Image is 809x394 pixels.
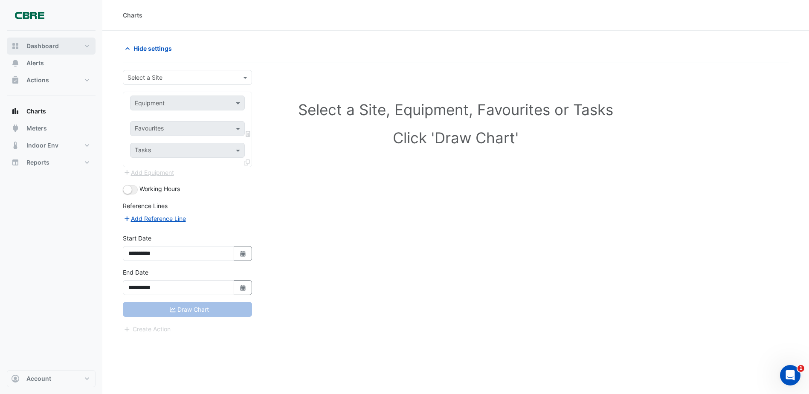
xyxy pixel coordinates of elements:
[7,55,96,72] button: Alerts
[7,154,96,171] button: Reports
[239,284,247,291] fa-icon: Select Date
[26,374,51,383] span: Account
[133,145,151,156] div: Tasks
[11,107,20,116] app-icon: Charts
[11,76,20,84] app-icon: Actions
[123,11,142,20] div: Charts
[239,250,247,257] fa-icon: Select Date
[7,38,96,55] button: Dashboard
[123,234,151,243] label: Start Date
[11,42,20,50] app-icon: Dashboard
[244,159,250,166] span: Clone Favourites and Tasks from this Equipment to other Equipment
[139,185,180,192] span: Working Hours
[123,214,186,223] button: Add Reference Line
[123,41,177,56] button: Hide settings
[244,130,252,137] span: Choose Function
[797,365,804,372] span: 1
[123,324,171,332] app-escalated-ticket-create-button: Please correct errors first
[26,76,49,84] span: Actions
[133,44,172,53] span: Hide settings
[7,103,96,120] button: Charts
[7,370,96,387] button: Account
[26,59,44,67] span: Alerts
[123,201,168,210] label: Reference Lines
[11,141,20,150] app-icon: Indoor Env
[26,42,59,50] span: Dashboard
[26,158,49,167] span: Reports
[26,124,47,133] span: Meters
[142,129,770,147] h1: Click 'Draw Chart'
[7,137,96,154] button: Indoor Env
[780,365,800,385] iframe: Intercom live chat
[7,72,96,89] button: Actions
[11,124,20,133] app-icon: Meters
[11,158,20,167] app-icon: Reports
[26,107,46,116] span: Charts
[123,268,148,277] label: End Date
[26,141,58,150] span: Indoor Env
[11,59,20,67] app-icon: Alerts
[10,7,49,24] img: Company Logo
[142,101,770,119] h1: Select a Site, Equipment, Favourites or Tasks
[133,124,164,135] div: Favourites
[7,120,96,137] button: Meters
